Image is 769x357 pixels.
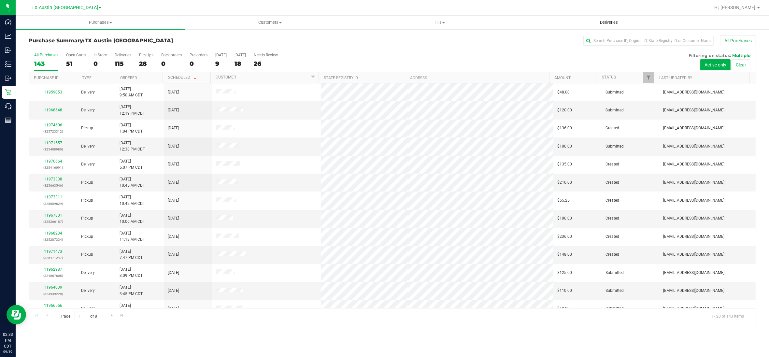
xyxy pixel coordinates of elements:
p: (325287334) [33,236,73,243]
div: All Purchases [34,53,58,57]
a: 11973338 [44,177,62,181]
div: 0 [93,60,107,67]
a: Purchases [16,16,185,29]
div: In Store [93,53,107,57]
span: [DATE] 12:19 PM CDT [120,104,145,116]
p: (324867605) [33,273,73,279]
span: Created [605,215,619,221]
a: 11973311 [44,195,62,199]
span: [EMAIL_ADDRESS][DOMAIN_NAME] [663,251,724,258]
div: 143 [34,60,58,67]
a: 11967801 [44,213,62,218]
span: [DATE] [168,251,179,258]
p: (325488980) [33,146,73,152]
a: Customers [185,16,354,29]
span: $55.25 [557,197,570,204]
span: [EMAIL_ADDRESS][DOMAIN_NAME] [663,161,724,167]
span: $120.00 [557,107,572,113]
span: [DATE] 10:08 AM CDT [120,303,145,315]
div: 115 [115,60,131,67]
span: [DATE] [168,143,179,150]
a: 11968648 [44,108,62,112]
span: Created [605,197,619,204]
div: [DATE] [235,53,246,57]
inline-svg: Call Center [5,103,11,109]
span: [DATE] 11:13 AM CDT [120,230,145,243]
span: Created [605,161,619,167]
span: [DATE] 10:42 AM CDT [120,194,145,207]
span: Tills [355,20,524,25]
span: [DATE] [168,215,179,221]
span: [EMAIL_ADDRESS][DOMAIN_NAME] [663,143,724,150]
a: 11966556 [44,303,62,308]
a: Customer [216,75,236,79]
span: TX Austin [GEOGRAPHIC_DATA] [85,37,173,44]
span: [DATE] [168,179,179,186]
span: [DATE] [168,125,179,131]
span: Purchases [16,20,185,25]
span: [EMAIL_ADDRESS][DOMAIN_NAME] [663,215,724,221]
span: Created [605,251,619,258]
div: 28 [139,60,153,67]
span: $125.00 [557,270,572,276]
span: [DATE] 3:09 PM CDT [120,266,143,279]
p: (325416091) [33,164,73,171]
span: Submitted [605,143,624,150]
a: Amount [554,76,571,80]
p: (325471247) [33,255,73,261]
p: (325266187) [33,219,73,225]
span: $110.00 [557,288,572,294]
span: Delivery [81,107,95,113]
div: Needs Review [254,53,278,57]
a: 11971473 [44,249,62,254]
span: [DATE] 12:38 PM CDT [120,140,145,152]
span: $148.00 [557,251,572,258]
span: [EMAIL_ADDRESS][DOMAIN_NAME] [663,125,724,131]
span: $135.00 [557,161,572,167]
div: 9 [215,60,227,67]
span: [DATE] [168,234,179,240]
iframe: Resource center [7,305,26,324]
h3: Purchase Summary: [29,38,271,44]
a: Tills [355,16,524,29]
th: Address [405,72,549,83]
span: [DATE] [168,306,179,312]
inline-svg: Reports [5,117,11,123]
a: 11971557 [44,141,62,145]
span: Pickup [81,197,93,204]
inline-svg: Inbound [5,47,11,53]
span: Delivery [81,270,95,276]
a: Ordered [120,76,137,80]
a: 11970664 [44,159,62,164]
p: 09/19 [3,349,13,354]
span: Submitted [605,270,624,276]
span: Submitted [605,288,624,294]
span: Filtering on status: [689,53,731,58]
div: 18 [235,60,246,67]
span: Pickup [81,125,93,131]
a: Scheduled [168,75,198,80]
span: [DATE] 5:07 PM CDT [120,158,143,171]
button: All Purchases [720,35,756,46]
span: Submitted [605,107,624,113]
p: (325723312) [33,128,73,135]
a: Status [602,75,616,79]
span: Delivery [81,161,95,167]
span: Delivery [81,89,95,95]
span: Pickup [81,234,93,240]
span: [EMAIL_ADDRESS][DOMAIN_NAME] [663,197,724,204]
input: Search Purchase ID, Original ID, State Registry ID or Customer Name... [583,36,714,46]
a: Purchase ID [34,76,59,80]
span: [DATE] 10:06 AM CDT [120,212,145,225]
span: Created [605,234,619,240]
span: 1 - 20 of 143 items [706,311,749,321]
span: [DATE] 10:45 AM CDT [120,176,145,189]
span: Deliveries [591,20,627,25]
span: [DATE] [168,107,179,113]
span: $136.00 [557,125,572,131]
span: [EMAIL_ADDRESS][DOMAIN_NAME] [663,288,724,294]
span: $48.00 [557,89,570,95]
a: 11959053 [44,90,62,94]
span: Customers [185,20,354,25]
span: [DATE] 3:45 PM CDT [120,284,143,297]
